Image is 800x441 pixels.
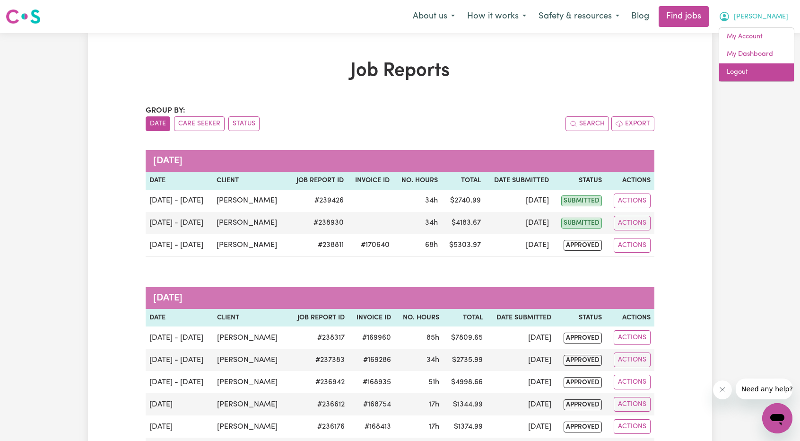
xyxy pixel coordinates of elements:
[288,326,348,349] td: # 238317
[428,379,439,386] span: 51 hours
[348,349,395,371] td: #169286
[606,309,654,327] th: Actions
[719,28,794,46] a: My Account
[146,190,213,212] td: [DATE] - [DATE]
[564,333,602,344] span: approved
[348,234,393,257] td: #170640
[348,415,395,438] td: #168413
[425,219,438,227] span: 34 hours
[614,375,651,389] button: Actions
[288,309,348,327] th: Job Report ID
[348,393,395,415] td: #168754
[287,212,348,234] td: # 238930
[719,27,794,82] div: My Account
[146,326,213,349] td: [DATE] - [DATE]
[288,371,348,393] td: # 236942
[485,234,553,257] td: [DATE]
[614,194,651,208] button: Actions
[146,60,654,82] h1: Job Reports
[146,371,213,393] td: [DATE] - [DATE]
[146,150,654,172] caption: [DATE]
[146,212,213,234] td: [DATE] - [DATE]
[288,349,348,371] td: # 237383
[213,172,287,190] th: Client
[213,349,288,371] td: [PERSON_NAME]
[443,415,486,438] td: $ 1374.99
[407,7,461,26] button: About us
[425,197,438,204] span: 34 hours
[146,116,170,131] button: sort invoices by date
[734,12,788,22] span: [PERSON_NAME]
[443,393,486,415] td: $ 1344.99
[288,415,348,438] td: # 236176
[713,7,794,26] button: My Account
[348,371,395,393] td: #168935
[429,401,439,408] span: 17 hours
[719,63,794,81] a: Logout
[287,172,348,190] th: Job Report ID
[426,356,439,364] span: 34 hours
[146,287,654,309] caption: [DATE]
[213,212,287,234] td: [PERSON_NAME]
[146,172,213,190] th: Date
[485,190,553,212] td: [DATE]
[555,309,606,327] th: Status
[146,107,185,115] span: Group by:
[443,309,486,327] th: Total
[614,216,651,230] button: Actions
[611,116,654,131] button: Export
[6,8,41,25] img: Careseekers logo
[564,355,602,366] span: approved
[762,403,792,433] iframe: Button to launch messaging window
[532,7,626,26] button: Safety & resources
[614,397,651,412] button: Actions
[614,238,651,253] button: Actions
[213,234,287,257] td: [PERSON_NAME]
[213,415,288,438] td: [PERSON_NAME]
[442,172,485,190] th: Total
[213,190,287,212] td: [PERSON_NAME]
[348,172,393,190] th: Invoice ID
[487,309,555,327] th: Date Submitted
[287,234,348,257] td: # 238811
[614,419,651,434] button: Actions
[425,241,438,249] span: 68 hours
[606,172,654,190] th: Actions
[442,212,485,234] td: $ 4183.67
[487,326,555,349] td: [DATE]
[213,371,288,393] td: [PERSON_NAME]
[614,330,651,345] button: Actions
[395,309,443,327] th: No. Hours
[719,45,794,63] a: My Dashboard
[426,334,439,342] span: 85 hours
[146,309,213,327] th: Date
[659,6,709,27] a: Find jobs
[564,399,602,410] span: approved
[713,380,732,399] iframe: Close message
[461,7,532,26] button: How it works
[564,422,602,432] span: approved
[443,349,486,371] td: $ 2735.99
[348,326,395,349] td: #169960
[288,393,348,415] td: # 236612
[146,234,213,257] td: [DATE] - [DATE]
[565,116,609,131] button: Search
[393,172,442,190] th: No. Hours
[614,353,651,367] button: Actions
[487,393,555,415] td: [DATE]
[443,371,486,393] td: $ 4998.66
[429,423,439,431] span: 17 hours
[213,326,288,349] td: [PERSON_NAME]
[626,6,655,27] a: Blog
[564,240,602,251] span: approved
[146,349,213,371] td: [DATE] - [DATE]
[287,190,348,212] td: # 239426
[146,415,213,438] td: [DATE]
[736,379,792,399] iframe: Message from company
[213,393,288,415] td: [PERSON_NAME]
[6,6,41,27] a: Careseekers logo
[442,234,485,257] td: $ 5303.97
[487,415,555,438] td: [DATE]
[553,172,606,190] th: Status
[228,116,260,131] button: sort invoices by paid status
